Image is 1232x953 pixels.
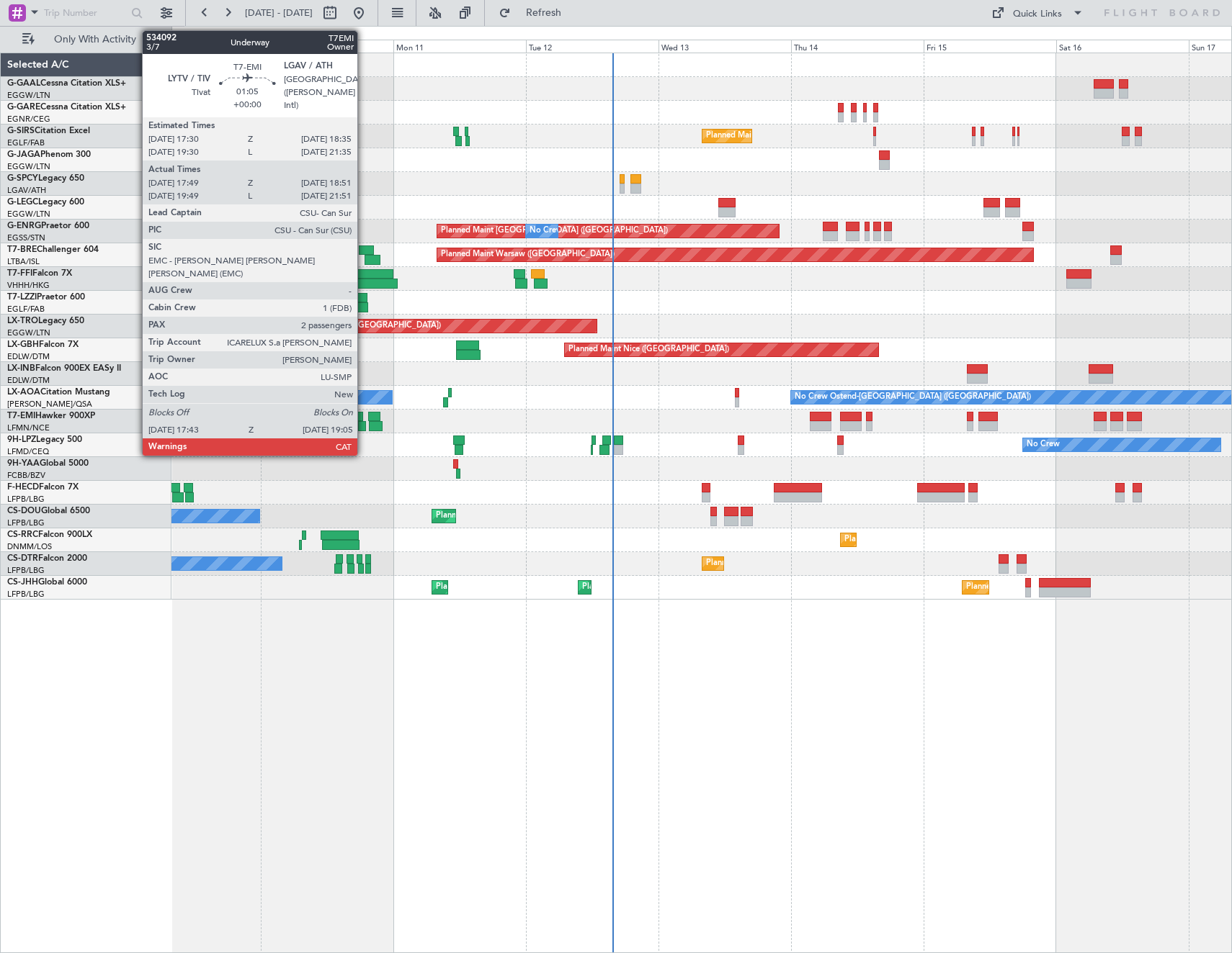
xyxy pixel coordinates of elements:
span: CS-JHH [7,578,38,587]
span: F-HECD [7,483,39,492]
div: No Crew [530,220,563,242]
a: T7-EMIHawker 900XP [7,412,95,420]
div: [DATE] [174,29,199,41]
button: Quick Links [984,1,1091,24]
div: Planned Maint [GEOGRAPHIC_DATA] ([GEOGRAPHIC_DATA]) [436,577,663,598]
a: CS-DTRFalcon 2000 [7,554,87,563]
a: EGGW/LTN [7,328,50,338]
div: Planned Maint Warsaw ([GEOGRAPHIC_DATA]) [441,244,615,266]
div: Quick Links [1013,7,1062,22]
span: G-ENRG [7,222,41,230]
span: CS-RRC [7,530,38,539]
span: G-GAAL [7,79,40,88]
span: Only With Activity [37,35,152,45]
span: LX-TRO [7,317,38,325]
div: Planned Maint [GEOGRAPHIC_DATA] ([GEOGRAPHIC_DATA]) [582,577,809,598]
a: VHHH/HKG [7,280,50,291]
a: LTBA/ISL [7,256,40,267]
a: LGAV/ATH [7,185,46,196]
span: T7-FFI [7,269,32,278]
div: Planned Maint [GEOGRAPHIC_DATA] ([GEOGRAPHIC_DATA]) [706,125,933,147]
a: LX-AOACitation Mustang [7,388,110,397]
span: CS-DTR [7,554,38,563]
span: G-JAGA [7,150,40,159]
a: LX-TROLegacy 650 [7,317,84,325]
a: [PERSON_NAME]/QSA [7,399,92,410]
a: EGLF/FAB [7,137,45,148]
a: CS-DOUGlobal 6500 [7,507,90,515]
a: EGGW/LTN [7,161,50,172]
button: Refresh [492,1,579,24]
a: T7-BREChallenger 604 [7,245,99,254]
span: LX-AOA [7,388,40,397]
span: G-GARE [7,103,40,112]
div: Sat 16 [1056,40,1189,53]
span: T7-BRE [7,245,37,254]
span: [DATE] - [DATE] [245,6,313,19]
div: No Crew Ostend-[GEOGRAPHIC_DATA] ([GEOGRAPHIC_DATA]) [795,387,1031,408]
a: LFPB/LBG [7,565,45,576]
a: LX-INBFalcon 900EX EASy II [7,364,121,373]
a: G-LEGCLegacy 600 [7,198,84,207]
span: CS-DOU [7,507,41,515]
a: EGNR/CEG [7,114,50,125]
a: EGLF/FAB [7,304,45,315]
a: G-GAALCessna Citation XLS+ [7,79,126,88]
a: EGGW/LTN [7,209,50,220]
div: Unplanned Maint [GEOGRAPHIC_DATA] ([GEOGRAPHIC_DATA]) [204,315,441,337]
a: EDLW/DTM [7,375,50,386]
div: Thu 14 [791,40,924,53]
div: Planned Maint [GEOGRAPHIC_DATA] ([GEOGRAPHIC_DATA]) [966,577,1193,598]
a: 9H-YAAGlobal 5000 [7,459,89,468]
button: Only With Activity [16,28,156,51]
a: LFMN/NCE [7,423,50,433]
a: 9H-LPZLegacy 500 [7,435,82,444]
div: Planned Maint [GEOGRAPHIC_DATA] ([GEOGRAPHIC_DATA]) [436,505,663,527]
a: FCBB/BZV [7,470,45,481]
div: Fri 15 [924,40,1056,53]
span: T7-EMI [7,412,35,420]
a: T7-FFIFalcon 7X [7,269,72,278]
div: Sun 10 [261,40,393,53]
span: Refresh [514,8,574,18]
a: DNMM/LOS [7,541,52,552]
div: Planned Maint Sofia [706,553,780,574]
span: T7-LZZI [7,293,37,302]
input: Trip Number [44,2,127,24]
div: Tue 12 [526,40,659,53]
a: EGSS/STN [7,232,45,243]
div: Planned Maint Lagos ([PERSON_NAME]) [844,529,994,551]
a: T7-LZZIPraetor 600 [7,293,85,302]
a: LFPB/LBG [7,589,45,600]
div: No Crew [1027,434,1060,456]
span: LX-GBH [7,340,39,349]
span: G-SPCY [7,174,38,183]
span: 9H-YAA [7,459,40,468]
span: LX-INB [7,364,35,373]
div: Mon 11 [393,40,526,53]
a: CS-RRCFalcon 900LX [7,530,92,539]
a: G-GARECessna Citation XLS+ [7,103,126,112]
a: G-JAGAPhenom 300 [7,150,91,159]
a: LFMD/CEQ [7,446,49,457]
a: G-SPCYLegacy 650 [7,174,84,183]
a: EGGW/LTN [7,90,50,101]
a: F-HECDFalcon 7X [7,483,79,492]
div: Wed 13 [659,40,791,53]
a: EDLW/DTM [7,351,50,362]
span: 9H-LPZ [7,435,36,444]
span: G-SIRS [7,127,35,135]
a: G-ENRGPraetor 600 [7,222,89,230]
a: LFPB/LBG [7,518,45,528]
a: LX-GBHFalcon 7X [7,340,79,349]
div: Planned Maint Nice ([GEOGRAPHIC_DATA]) [568,339,729,361]
span: G-LEGC [7,198,38,207]
a: G-SIRSCitation Excel [7,127,90,135]
a: CS-JHHGlobal 6000 [7,578,87,587]
div: Sat 9 [128,40,261,53]
a: LFPB/LBG [7,494,45,505]
div: Planned Maint [GEOGRAPHIC_DATA] ([GEOGRAPHIC_DATA]) [441,220,668,242]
